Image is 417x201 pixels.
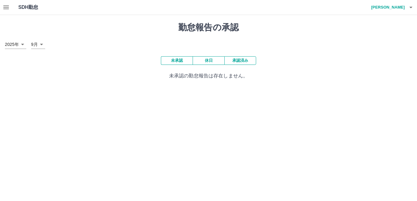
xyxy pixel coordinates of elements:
button: 承認済み [224,56,256,65]
div: 9月 [31,40,45,49]
button: 未承認 [161,56,193,65]
p: 未承認の勤怠報告は存在しません。 [5,72,412,80]
button: 休日 [193,56,224,65]
h1: 勤怠報告の承認 [5,22,412,33]
div: 2025年 [5,40,26,49]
